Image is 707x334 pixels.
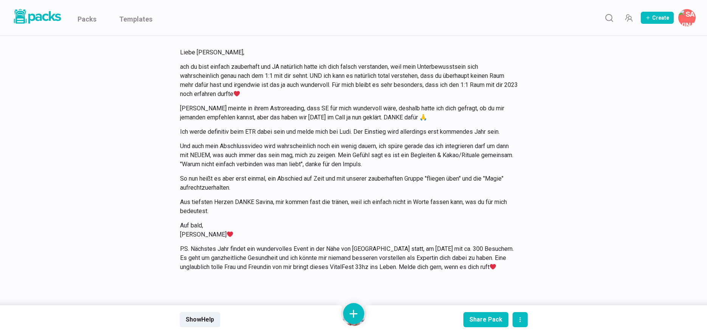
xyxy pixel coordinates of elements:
[180,312,220,327] button: ShowHelp
[469,316,502,323] div: Share Pack
[227,231,233,237] img: ❤️
[180,221,518,239] p: Auf bald, [PERSON_NAME]
[180,244,518,272] p: P.S. Nächstes Jahr findet ein wundervolles Event in der Nähe von [GEOGRAPHIC_DATA] statt, am [DAT...
[641,12,674,24] button: Create Pack
[180,142,518,169] p: Und auch mein Abschlussvideo wird wahrscheinlich noch ein wenig dauern, ich spüre gerade das ich ...
[180,48,518,57] p: Liebe [PERSON_NAME],
[180,174,518,192] p: So nun heißt es aber erst einmal, ein Abschied auf Zeit und mit unserer zauberhaften Gruppe "flie...
[463,312,508,327] button: Share Pack
[234,91,240,97] img: ❤️
[180,62,518,99] p: ach du bist einfach zauberhaft und JA natürlich hatte ich dich falsch verstanden, weil mein Unter...
[490,264,496,270] img: ❤️
[621,10,636,25] button: Manage Team Invites
[601,10,617,25] button: Search
[11,8,62,25] img: Packs logo
[513,312,528,327] button: actions
[180,127,518,136] p: Ich werde definitiv beim ETR dabei sein und melde mich bei Ludi. Der Einstieg wird allerdings ers...
[180,198,518,216] p: Aus tiefsten Herzen DANKE Savina, mir kommen fast die tränen, weil ich einfach nicht in Worte fas...
[678,9,696,26] button: Savina Tilmann
[11,8,62,28] a: Packs logo
[180,104,518,122] p: [PERSON_NAME] meinte in ihrem Astroreading, dass SE für mich wundervoll wäre, deshalb hatte ich d...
